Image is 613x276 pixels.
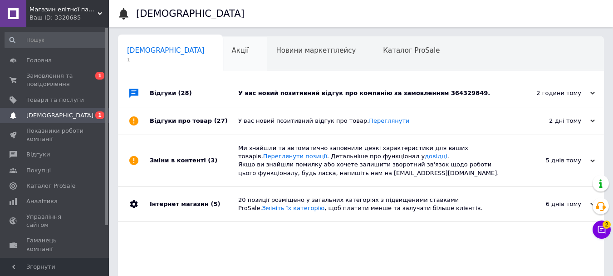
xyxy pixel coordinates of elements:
span: Каталог ProSale [26,182,75,190]
div: У вас новий позитивний відгук про товар. [238,117,504,125]
span: Акції [232,46,249,55]
span: (28) [178,90,192,96]
span: Показники роботи компанії [26,127,84,143]
div: 6 днів тому [504,200,595,208]
span: Відгуки [26,151,50,159]
span: 1 [95,72,104,80]
div: Відгуки [150,80,238,107]
span: Замовлення та повідомлення [26,72,84,88]
span: Аналітика [26,197,58,206]
a: Переглянути [369,117,409,124]
div: Ми знайшли та автоматично заповнили деякі характеристики для ваших товарів. . Детальніше про функ... [238,144,504,177]
span: Покупці [26,166,51,175]
span: Гаманець компанії [26,236,84,253]
span: Новини маркетплейсу [276,46,356,55]
h1: [DEMOGRAPHIC_DATA] [136,8,245,19]
div: 5 днів тому [504,156,595,165]
span: Управління сайтом [26,213,84,229]
span: Каталог ProSale [383,46,440,55]
span: [DEMOGRAPHIC_DATA] [127,46,205,55]
input: Пошук [5,32,107,48]
span: Магазин елітної парфюмерії та косметики "Престиж" [29,5,98,14]
span: (5) [211,201,220,207]
a: довідці [425,153,447,160]
div: 2 дні тому [504,117,595,125]
span: 1 [95,111,104,119]
span: (3) [208,157,217,164]
span: 2 [603,221,611,229]
span: Головна [26,56,52,65]
span: (27) [214,117,228,124]
div: Ваш ID: 3320685 [29,14,109,22]
div: 20 позиції розміщено у загальних категоріях з підвищеними ставками ProSale. , щоб платити менше т... [238,196,504,212]
span: 1 [127,56,205,63]
button: Чат з покупцем2 [593,221,611,239]
span: [DEMOGRAPHIC_DATA] [26,111,93,120]
div: Відгуки про товар [150,107,238,135]
a: Змініть їх категорію [262,205,325,211]
a: Переглянути позиції [263,153,327,160]
span: Товари та послуги [26,96,84,104]
div: 2 години тому [504,89,595,97]
div: У вас новий позитивний відгук про компанію за замовленням 364329849. [238,89,504,97]
div: Зміни в контенті [150,135,238,186]
div: Інтернет магазин [150,187,238,221]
